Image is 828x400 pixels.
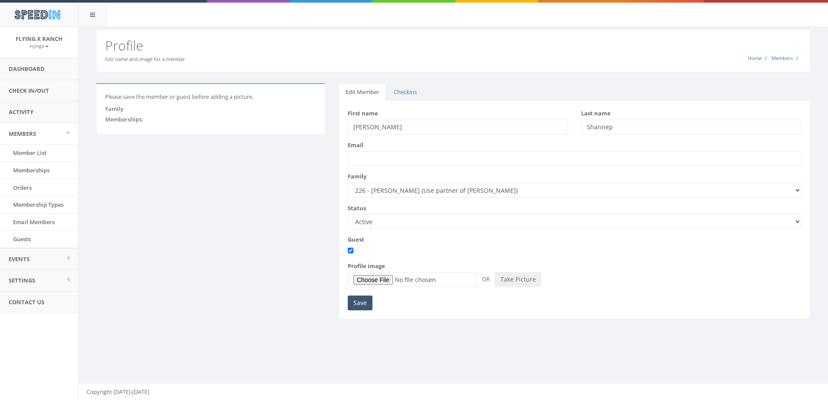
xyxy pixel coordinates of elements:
[348,109,378,118] label: First name
[105,56,185,62] small: Edit name and image for a member
[387,83,424,101] a: Checkins
[105,115,316,124] div: Memberships:
[348,141,363,149] label: Email
[105,38,801,53] h2: Profile
[479,275,493,283] span: OR
[9,130,36,138] span: Members
[13,218,55,226] span: Email Members
[581,109,611,118] label: Last name
[348,296,372,310] input: Save
[30,42,49,50] a: FlyingX
[9,276,35,284] span: Settings
[348,172,366,181] label: Family
[30,43,49,49] small: FlyingX
[9,255,30,263] span: Events
[10,7,64,23] img: speedin_logo.png
[348,235,364,244] label: Guest
[339,83,386,101] a: Edit Member
[348,204,366,212] label: Status
[748,55,761,61] a: Home
[495,272,542,287] button: Take Picture
[771,55,793,61] a: Members
[348,262,385,270] label: Profile image
[16,35,63,43] span: Flying X Ranch
[9,298,44,306] span: Contact Us
[105,93,316,101] div: Please save the member or guest before adding a picture.
[105,105,316,113] div: Family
